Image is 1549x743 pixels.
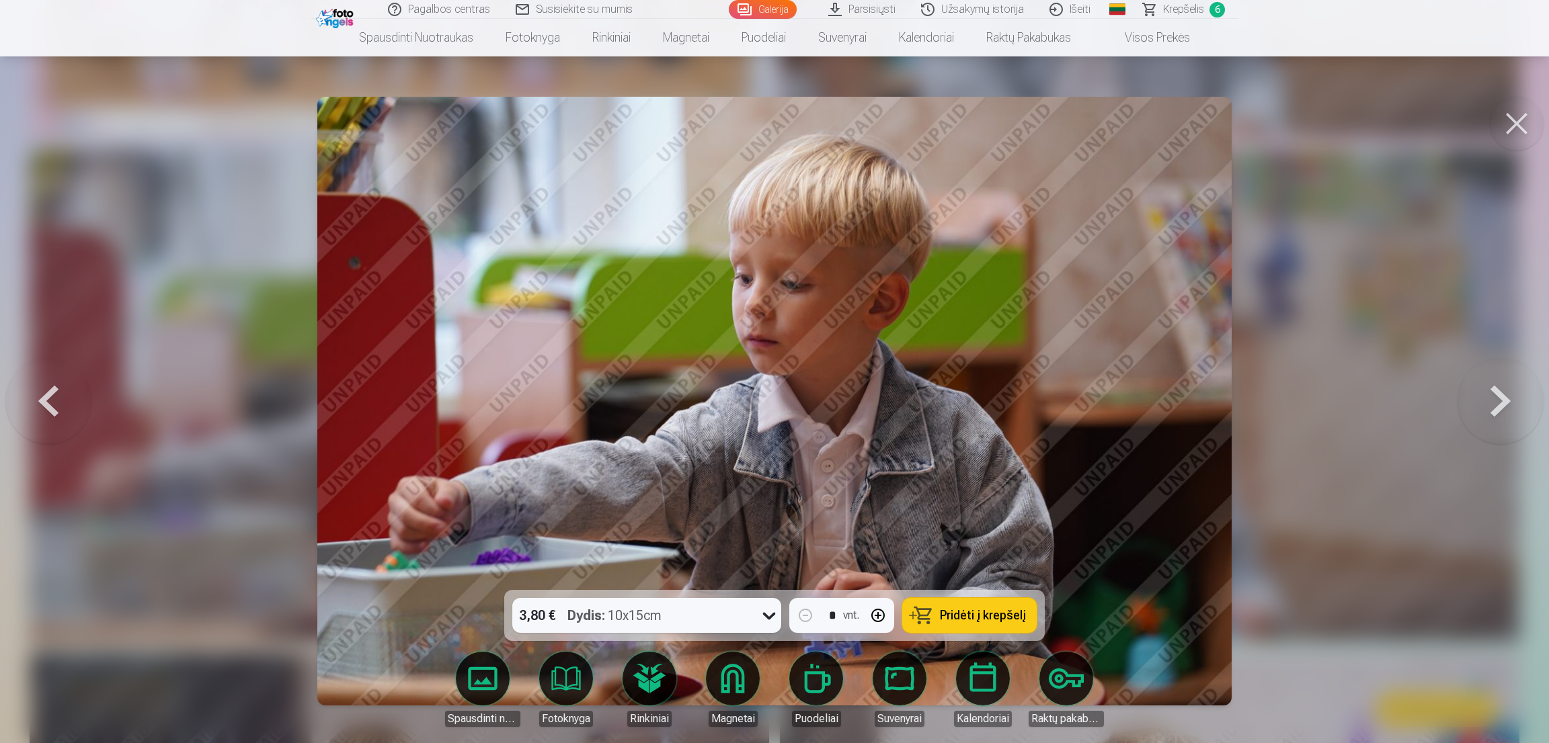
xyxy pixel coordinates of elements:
[970,19,1087,56] a: Raktų pakabukas
[512,598,562,633] div: 3,80 €
[862,652,937,727] a: Suvenyrai
[576,19,647,56] a: Rinkiniai
[445,652,520,727] a: Spausdinti nuotraukas
[647,19,725,56] a: Magnetai
[883,19,970,56] a: Kalendoriai
[792,711,841,727] div: Puodeliai
[802,19,883,56] a: Suvenyrai
[1209,2,1225,17] span: 6
[940,609,1026,621] span: Pridėti į krepšelį
[316,5,357,28] img: /fa2
[945,652,1021,727] a: Kalendoriai
[343,19,489,56] a: Spausdinti nuotraukas
[725,19,802,56] a: Puodeliai
[779,652,854,727] a: Puodeliai
[1029,711,1104,727] div: Raktų pakabukas
[567,598,662,633] div: 10x15cm
[954,711,1012,727] div: Kalendoriai
[539,711,593,727] div: Fotoknyga
[445,711,520,727] div: Spausdinti nuotraukas
[489,19,576,56] a: Fotoknyga
[843,607,859,623] div: vnt.
[567,606,605,625] strong: Dydis :
[612,652,687,727] a: Rinkiniai
[709,711,758,727] div: Magnetai
[627,711,672,727] div: Rinkiniai
[695,652,770,727] a: Magnetai
[528,652,604,727] a: Fotoknyga
[902,598,1037,633] button: Pridėti į krepšelį
[1163,1,1204,17] span: Krepšelis
[875,711,924,727] div: Suvenyrai
[1087,19,1206,56] a: Visos prekės
[1029,652,1104,727] a: Raktų pakabukas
